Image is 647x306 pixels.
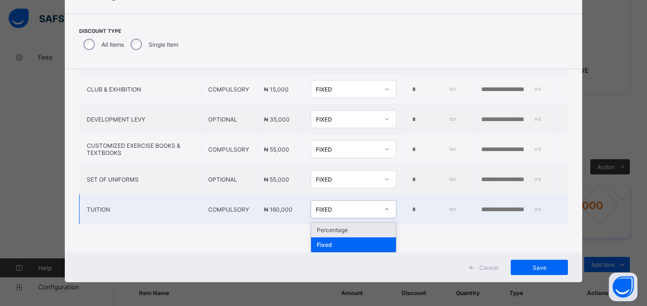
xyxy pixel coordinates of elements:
[201,164,256,194] td: OPTIONAL
[149,41,178,48] label: Single Item
[264,146,289,153] span: ₦ 55,000
[264,116,290,123] span: ₦ 35,000
[311,237,396,252] div: Fixed
[518,264,561,271] span: Save
[79,164,201,194] td: SET OF UNIFORMS
[609,273,637,301] button: Open asap
[101,41,124,48] label: All Items
[201,104,256,134] td: OPTIONAL
[479,264,498,271] span: Cancel
[264,176,289,183] span: ₦ 55,000
[79,28,181,34] span: Discount Type
[316,86,379,93] div: FIXED
[264,86,289,93] span: ₦ 15,000
[79,134,201,164] td: CUSTOMIZED EXERCISE BOOKS & TEXTBOOKS
[316,146,379,153] div: FIXED
[201,134,256,164] td: COMPULSORY
[316,116,379,123] div: FIXED
[264,206,293,213] span: ₦ 160,000
[316,206,379,213] div: FIXED
[311,223,396,237] div: Percentage
[316,176,379,183] div: FIXED
[201,194,256,224] td: COMPULSORY
[79,194,201,224] td: TUITION
[79,104,201,134] td: DEVELOPMENT LEVY
[201,74,256,104] td: COMPULSORY
[79,74,201,104] td: CLUB & EXHIBITION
